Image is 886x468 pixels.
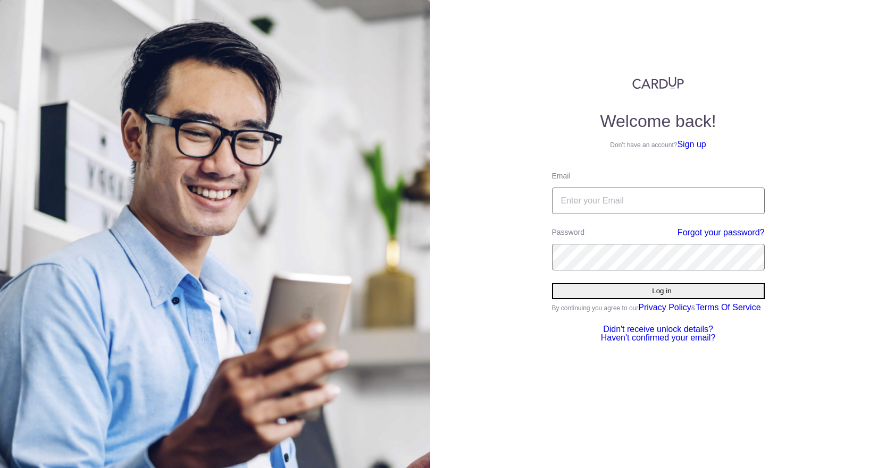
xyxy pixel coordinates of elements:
label: Email [552,170,570,181]
a: Forgot your password? [696,228,765,236]
div: By continuing you agree to our & [552,313,765,322]
button: Log in [552,283,765,309]
a: Didn't receive unlock details? [614,335,703,343]
a: Privacy Policy [645,313,689,321]
a: Haven't confirmed your email? [612,347,705,356]
input: Enter your Email [552,187,765,214]
label: Password [552,226,586,237]
a: Sign up [683,140,705,148]
img: CardUp Logo [632,76,684,89]
h4: Welcome back! [552,110,765,132]
a: Terms Of Service [694,313,747,321]
div: Don’t have an account? [552,140,765,149]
